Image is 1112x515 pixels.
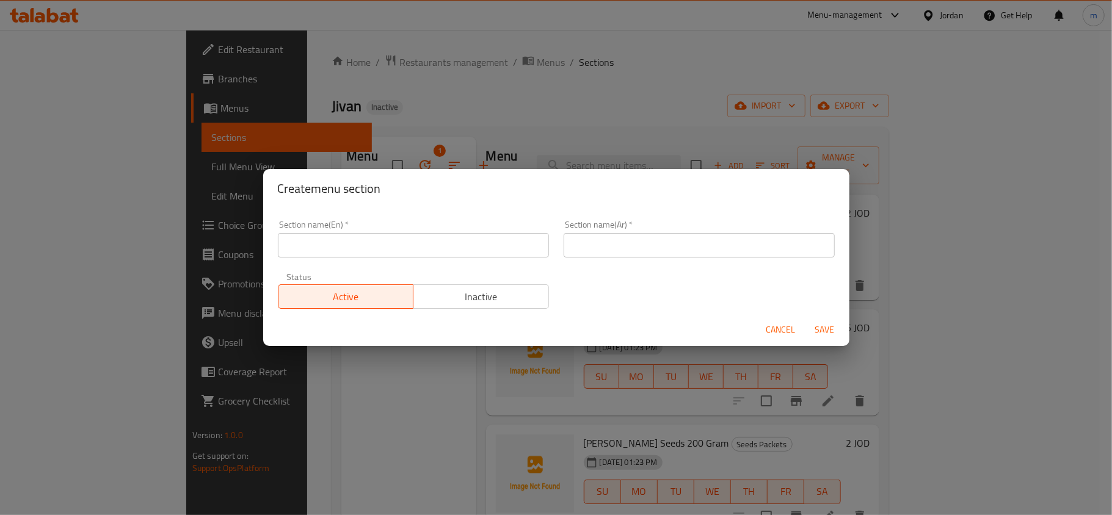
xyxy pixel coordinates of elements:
[413,284,549,309] button: Inactive
[278,179,835,198] h2: Create menu section
[418,288,544,306] span: Inactive
[278,233,549,257] input: Please enter section name(en)
[564,233,835,257] input: Please enter section name(ar)
[805,319,845,341] button: Save
[761,319,801,341] button: Cancel
[810,322,840,337] span: Save
[766,322,796,337] span: Cancel
[283,288,409,306] span: Active
[278,284,414,309] button: Active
